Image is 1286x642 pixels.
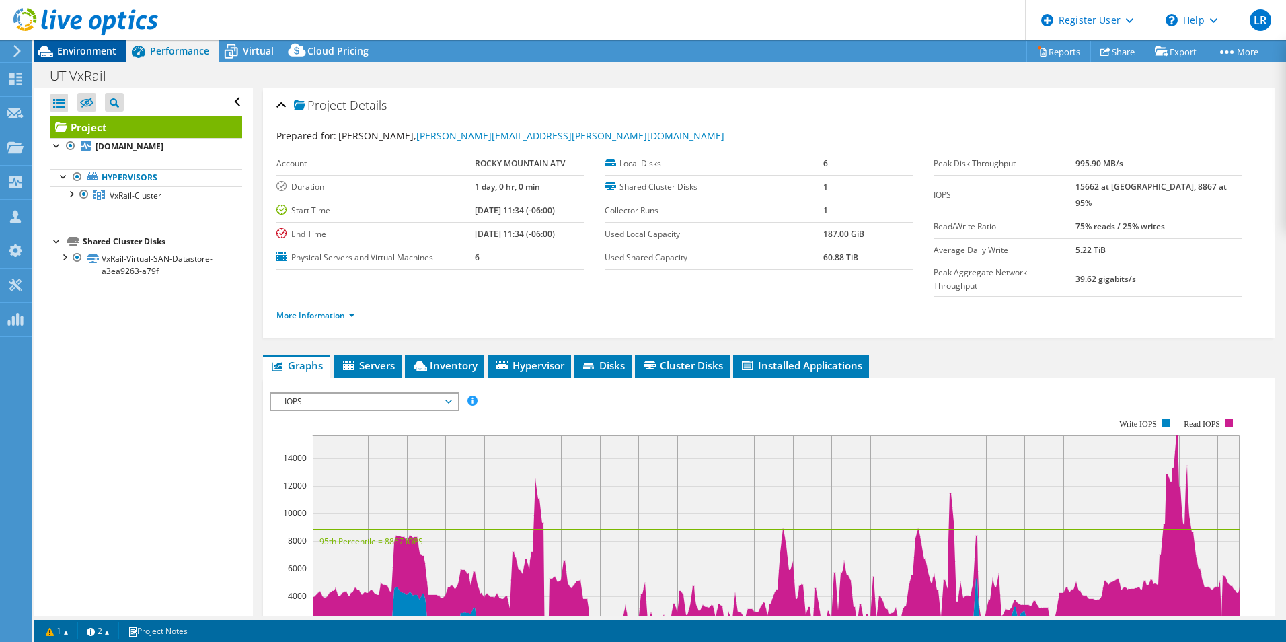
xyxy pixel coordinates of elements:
svg: \n [1166,14,1178,26]
span: Servers [341,359,395,372]
label: Read/Write Ratio [934,220,1075,234]
span: Project [294,99,346,112]
text: 4000 [288,590,307,602]
span: Environment [57,44,116,57]
label: Used Local Capacity [605,227,823,241]
span: Hypervisor [494,359,564,372]
a: Share [1090,41,1145,62]
h1: UT VxRail [44,69,127,83]
div: Shared Cluster Disks [83,234,242,250]
a: VxRail-Virtual-SAN-Datastore-a3ea9263-a79f [50,250,242,279]
a: More [1207,41,1269,62]
b: 1 day, 0 hr, 0 min [475,181,540,192]
span: VxRail-Cluster [110,190,161,201]
label: Physical Servers and Virtual Machines [276,251,475,264]
b: [DATE] 11:34 (-06:00) [475,205,555,216]
a: Hypervisors [50,169,242,186]
b: 75% reads / 25% writes [1075,221,1165,232]
span: Disks [581,359,625,372]
a: More Information [276,310,355,321]
span: [PERSON_NAME], [338,129,724,142]
a: Reports [1026,41,1091,62]
text: 8000 [288,535,307,546]
b: [DOMAIN_NAME] [96,141,163,152]
label: Peak Disk Throughput [934,157,1075,170]
b: 187.00 GiB [823,228,864,240]
label: Used Shared Capacity [605,251,823,264]
text: Write IOPS [1119,419,1157,429]
b: 995.90 MB/s [1075,157,1123,169]
b: ROCKY MOUNTAIN ATV [475,157,565,169]
b: 1 [823,181,828,192]
text: Read IOPS [1184,419,1220,429]
b: 6 [475,252,480,263]
a: VxRail-Cluster [50,186,242,204]
text: 12000 [283,480,307,491]
span: Inventory [412,359,478,372]
span: Virtual [243,44,274,57]
label: Average Daily Write [934,244,1075,257]
label: Local Disks [605,157,823,170]
text: 10000 [283,507,307,519]
a: Project Notes [118,622,197,639]
span: Cloud Pricing [307,44,369,57]
label: Peak Aggregate Network Throughput [934,266,1075,293]
span: Graphs [270,359,323,372]
b: 1 [823,205,828,216]
b: [DATE] 11:34 (-06:00) [475,228,555,240]
a: [DOMAIN_NAME] [50,138,242,155]
label: Shared Cluster Disks [605,180,823,194]
text: 6000 [288,563,307,574]
label: Collector Runs [605,204,823,217]
b: 60.88 TiB [823,252,858,263]
label: Prepared for: [276,129,336,142]
text: 95th Percentile = 8867 IOPS [319,536,423,547]
label: End Time [276,227,475,241]
span: Cluster Disks [642,359,723,372]
b: 6 [823,157,828,169]
span: IOPS [278,394,451,410]
span: Installed Applications [740,359,862,372]
label: Duration [276,180,475,194]
a: Project [50,116,242,138]
b: 39.62 gigabits/s [1075,273,1136,285]
label: IOPS [934,188,1075,202]
a: [PERSON_NAME][EMAIL_ADDRESS][PERSON_NAME][DOMAIN_NAME] [416,129,724,142]
a: Export [1145,41,1207,62]
span: LR [1250,9,1271,31]
label: Account [276,157,475,170]
a: 1 [36,622,78,639]
label: Start Time [276,204,475,217]
a: 2 [77,622,119,639]
text: 14000 [283,452,307,464]
span: Performance [150,44,209,57]
b: 15662 at [GEOGRAPHIC_DATA], 8867 at 95% [1075,181,1227,209]
b: 5.22 TiB [1075,244,1106,256]
span: Details [350,97,387,113]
